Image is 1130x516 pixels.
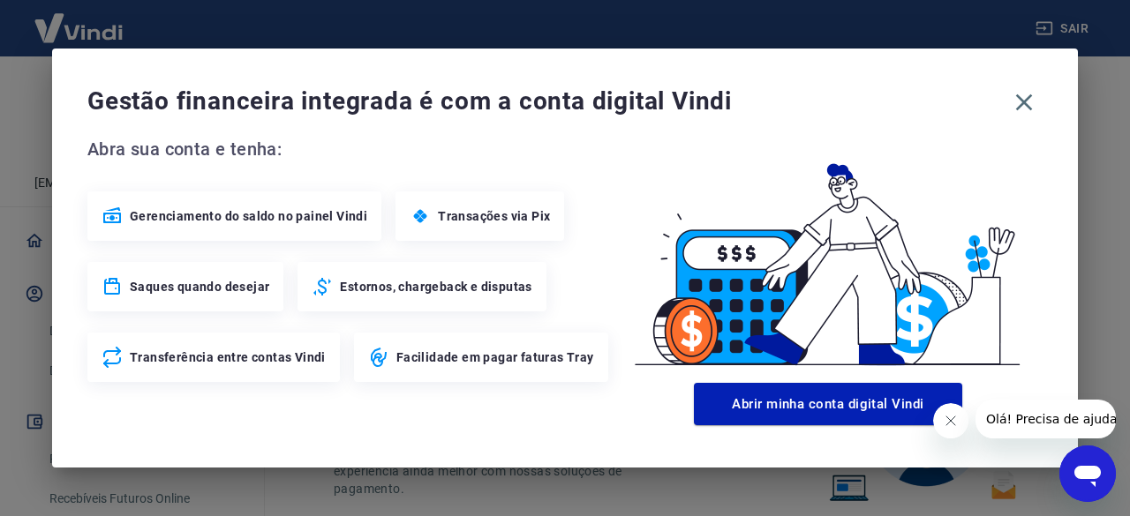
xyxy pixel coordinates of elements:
[933,403,968,438] iframe: Fechar mensagem
[396,348,594,366] span: Facilidade em pagar faturas Tray
[130,278,269,295] span: Saques quando desejar
[438,207,550,225] span: Transações via Pix
[130,207,367,225] span: Gerenciamento do saldo no painel Vindi
[1059,445,1116,502] iframe: Botão para abrir a janela de mensagens
[87,135,614,163] span: Abra sua conta e tenha:
[87,84,1006,119] span: Gestão financeira integrada é com a conta digital Vindi
[130,348,326,366] span: Transferência entre contas Vindi
[976,400,1116,438] iframe: Mensagem da empresa
[694,383,962,425] button: Abrir minha conta digital Vindi
[11,12,148,26] span: Olá! Precisa de ajuda?
[340,278,531,295] span: Estornos, chargeback e disputas
[614,135,1043,376] img: Good Billing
